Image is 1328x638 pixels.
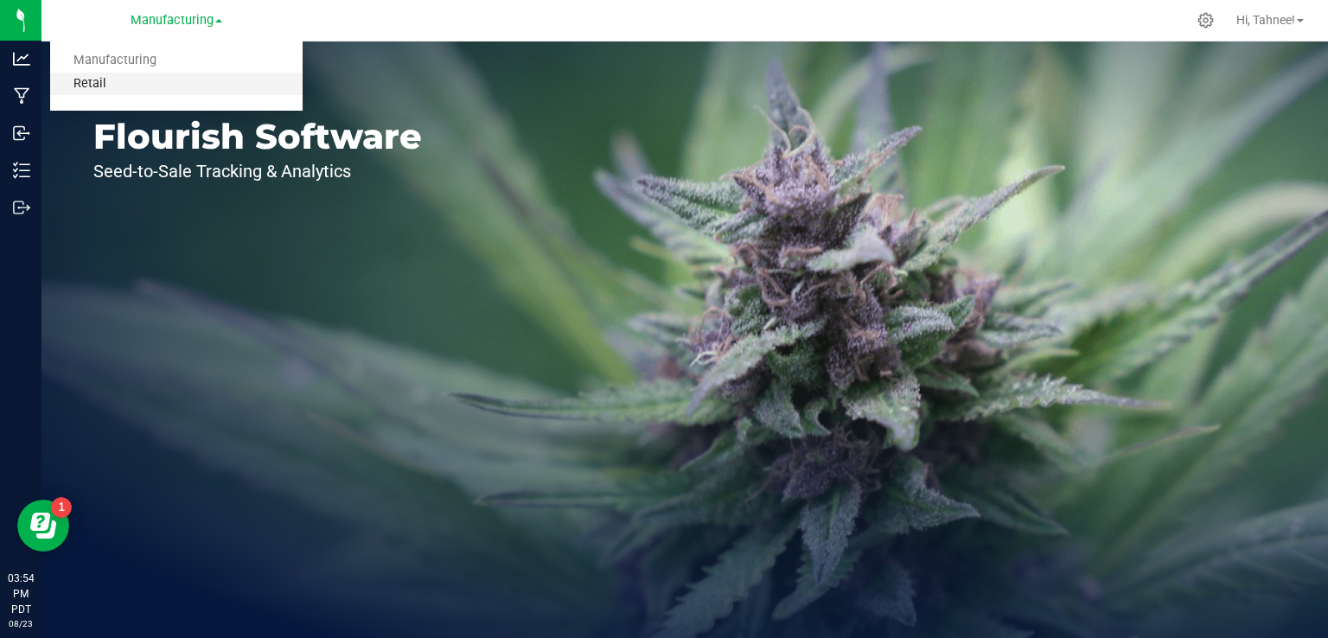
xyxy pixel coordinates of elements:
[51,497,72,518] iframe: Resource center unread badge
[1195,12,1216,29] div: Manage settings
[13,87,30,105] inline-svg: Manufacturing
[50,49,303,73] a: Manufacturing
[50,73,303,96] a: Retail
[13,124,30,142] inline-svg: Inbound
[17,500,69,552] iframe: Resource center
[93,163,422,180] p: Seed-to-Sale Tracking & Analytics
[13,162,30,179] inline-svg: Inventory
[131,13,214,28] span: Manufacturing
[8,571,34,617] p: 03:54 PM PDT
[8,617,34,630] p: 08/23
[1236,13,1295,27] span: Hi, Tahnee!
[13,50,30,67] inline-svg: Analytics
[13,199,30,216] inline-svg: Outbound
[93,119,422,154] p: Flourish Software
